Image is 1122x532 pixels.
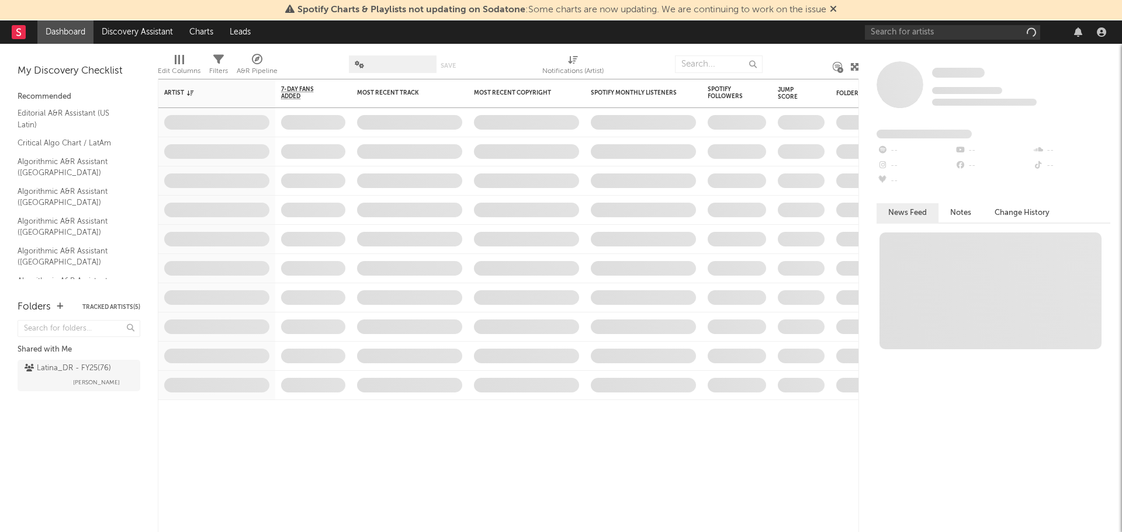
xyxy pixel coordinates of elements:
[877,143,954,158] div: --
[441,62,456,69] button: Save
[932,68,985,78] span: Some Artist
[18,300,51,314] div: Folders
[158,50,200,84] div: Edit Columns
[18,360,140,391] a: Latina_DR - FY25(76)[PERSON_NAME]
[954,143,1032,158] div: --
[25,361,111,375] div: Latina_DR - FY25 ( 76 )
[18,107,129,131] a: Editorial A&R Assistant (US Latin)
[932,67,985,79] a: Some Artist
[297,5,525,15] span: Spotify Charts & Playlists not updating on Sodatone
[877,203,939,222] button: News Feed
[932,99,1037,106] span: 0 fans last week
[877,173,954,189] div: --
[18,137,129,149] a: Critical Algo Chart / LatAm
[939,203,983,222] button: Notes
[18,320,140,337] input: Search for folders...
[542,64,604,78] div: Notifications (Artist)
[18,343,140,357] div: Shared with Me
[164,89,252,96] div: Artist
[1033,158,1110,173] div: --
[865,25,1040,40] input: Search for artists
[954,158,1032,173] div: --
[93,20,181,44] a: Discovery Assistant
[474,89,562,96] div: Most Recent Copyright
[18,245,129,269] a: Algorithmic A&R Assistant ([GEOGRAPHIC_DATA])
[708,86,749,100] div: Spotify Followers
[675,55,763,73] input: Search...
[73,375,120,390] span: [PERSON_NAME]
[297,5,826,15] span: : Some charts are now updating. We are continuing to work on the issue
[542,50,604,84] div: Notifications (Artist)
[591,89,678,96] div: Spotify Monthly Listeners
[18,274,129,298] a: Algorithmic A&R Assistant ([GEOGRAPHIC_DATA])
[209,64,228,78] div: Filters
[778,86,807,100] div: Jump Score
[237,64,278,78] div: A&R Pipeline
[18,155,129,179] a: Algorithmic A&R Assistant ([GEOGRAPHIC_DATA])
[181,20,221,44] a: Charts
[18,215,129,239] a: Algorithmic A&R Assistant ([GEOGRAPHIC_DATA])
[158,64,200,78] div: Edit Columns
[836,90,924,97] div: Folders
[1033,143,1110,158] div: --
[877,158,954,173] div: --
[237,50,278,84] div: A&R Pipeline
[932,87,1002,94] span: Tracking Since: [DATE]
[82,304,140,310] button: Tracked Artists(5)
[221,20,259,44] a: Leads
[357,89,445,96] div: Most Recent Track
[830,5,837,15] span: Dismiss
[281,86,328,100] span: 7-Day Fans Added
[18,90,140,104] div: Recommended
[983,203,1061,222] button: Change History
[18,185,129,209] a: Algorithmic A&R Assistant ([GEOGRAPHIC_DATA])
[18,64,140,78] div: My Discovery Checklist
[37,20,93,44] a: Dashboard
[209,50,228,84] div: Filters
[877,130,972,138] span: Fans Added by Platform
